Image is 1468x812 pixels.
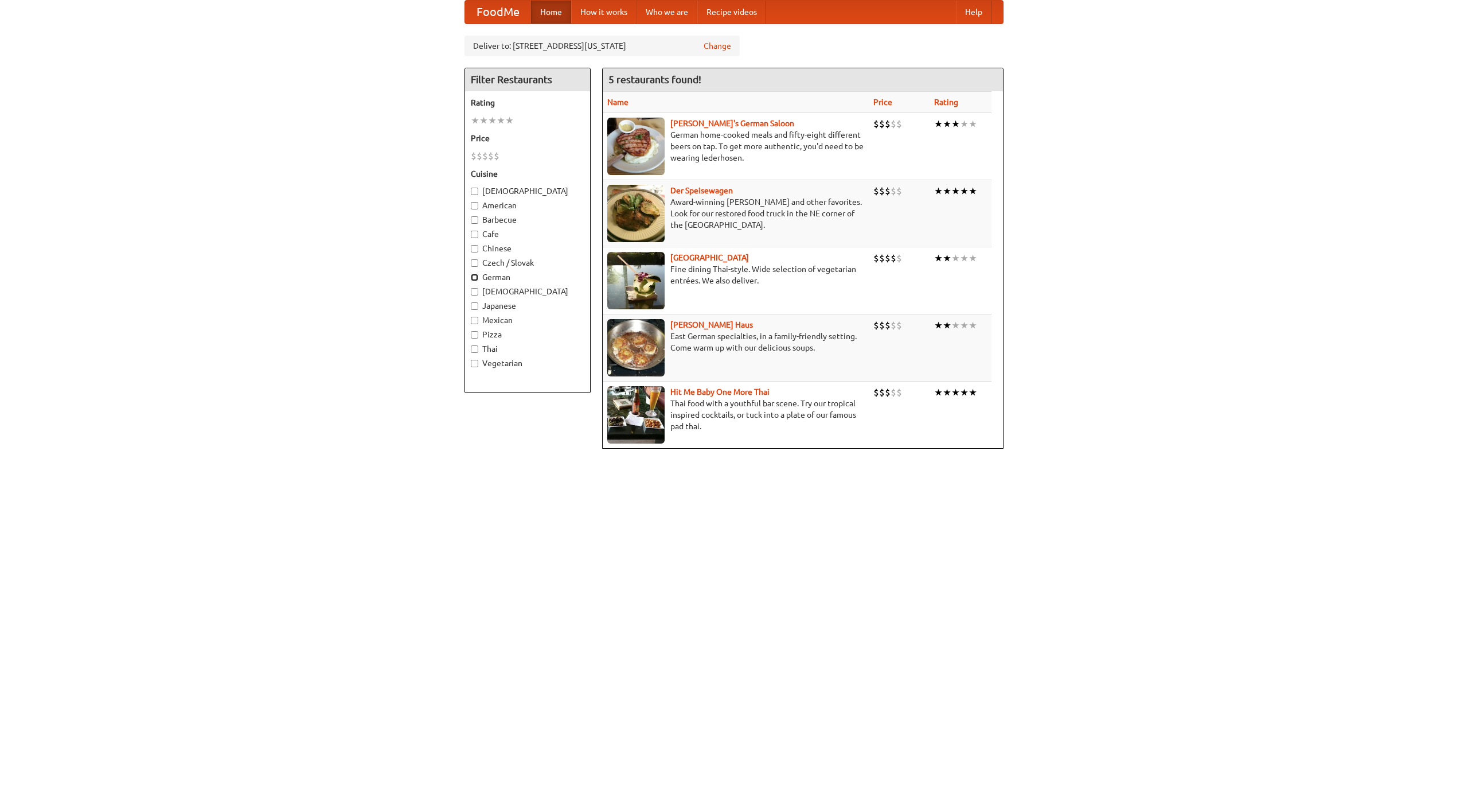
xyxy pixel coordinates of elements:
li: ★ [960,386,969,399]
li: $ [482,150,488,162]
label: Cafe [471,228,584,240]
img: kohlhaus.jpg [607,319,665,376]
img: esthers.jpg [607,118,665,175]
a: Help [956,1,991,24]
p: Fine dining Thai-style. Wide selection of vegetarian entrées. We also deliver. [607,263,864,286]
a: Name [607,98,628,107]
label: German [471,271,584,283]
p: German home-cooked meals and fifty-eight different beers on tap. To get more authentic, you'd nee... [607,129,864,164]
li: ★ [960,319,969,332]
p: Thai food with a youthful bar scene. Try our tropical inspired cocktails, or tuck into a plate of... [607,398,864,432]
li: $ [896,185,902,197]
li: ★ [934,118,943,130]
li: $ [885,319,891,332]
a: Recipe videos [697,1,766,24]
label: Barbecue [471,214,584,226]
label: American [471,200,584,211]
li: $ [879,319,885,332]
a: [PERSON_NAME] Haus [670,320,753,329]
li: ★ [943,118,951,130]
li: $ [885,386,891,399]
label: Chinese [471,243,584,254]
li: $ [477,150,482,162]
input: [DEMOGRAPHIC_DATA] [471,188,478,195]
input: Czech / Slovak [471,259,478,267]
li: ★ [969,386,977,399]
label: Vegetarian [471,358,584,369]
img: speisewagen.jpg [607,185,665,242]
li: ★ [497,114,505,127]
label: [DEMOGRAPHIC_DATA] [471,185,584,197]
a: Rating [934,98,958,107]
h5: Price [471,133,584,144]
li: ★ [951,319,960,332]
ng-pluralize: 5 restaurants found! [608,74,701,85]
h5: Cuisine [471,168,584,180]
li: ★ [969,185,977,197]
a: Der Speisewagen [670,186,733,195]
a: Home [531,1,571,24]
a: Hit Me Baby One More Thai [670,387,770,397]
input: Vegetarian [471,360,478,367]
li: $ [891,386,896,399]
li: $ [891,252,896,265]
li: $ [891,118,896,130]
a: [PERSON_NAME]'s German Saloon [670,119,794,128]
input: Pizza [471,331,478,339]
input: Mexican [471,317,478,324]
li: ★ [934,185,943,197]
li: $ [891,319,896,332]
li: $ [879,386,885,399]
li: $ [879,118,885,130]
input: Thai [471,345,478,353]
li: ★ [951,386,960,399]
img: satay.jpg [607,252,665,309]
h5: Rating [471,97,584,108]
label: Czech / Slovak [471,257,584,269]
label: Pizza [471,329,584,340]
li: $ [873,118,879,130]
li: ★ [505,114,514,127]
li: $ [879,185,885,197]
li: ★ [951,252,960,265]
li: $ [873,319,879,332]
li: $ [873,252,879,265]
li: ★ [934,319,943,332]
a: Who we are [637,1,697,24]
input: [DEMOGRAPHIC_DATA] [471,288,478,296]
li: $ [896,386,902,399]
input: German [471,274,478,281]
a: How it works [571,1,637,24]
li: ★ [969,118,977,130]
label: Japanese [471,300,584,312]
p: Award-winning [PERSON_NAME] and other favorites. Look for our restored food truck in the NE corne... [607,196,864,231]
li: ★ [960,252,969,265]
li: $ [885,252,891,265]
p: East German specialties, in a family-friendly setting. Come warm up with our delicious soups. [607,331,864,353]
input: Barbecue [471,216,478,224]
li: ★ [943,252,951,265]
li: ★ [943,185,951,197]
a: Change [704,40,731,52]
h4: Filter Restaurants [465,68,590,91]
label: Thai [471,343,584,355]
li: $ [896,252,902,265]
li: ★ [969,319,977,332]
input: Chinese [471,245,478,252]
a: Price [873,98,892,107]
a: [GEOGRAPHIC_DATA] [670,253,749,262]
li: ★ [943,386,951,399]
li: $ [885,118,891,130]
li: ★ [471,114,479,127]
li: $ [896,319,902,332]
li: $ [885,185,891,197]
li: $ [891,185,896,197]
label: [DEMOGRAPHIC_DATA] [471,286,584,297]
input: American [471,202,478,209]
input: Cafe [471,231,478,238]
li: ★ [934,386,943,399]
img: babythai.jpg [607,386,665,444]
